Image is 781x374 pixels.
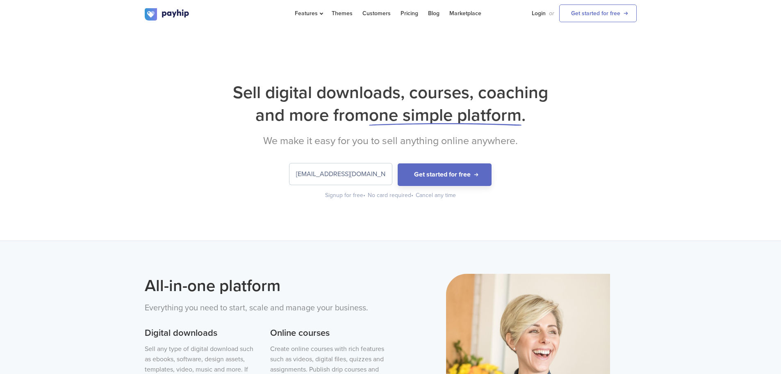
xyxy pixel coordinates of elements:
span: . [521,105,526,126]
span: one simple platform [369,105,521,126]
img: logo.svg [145,8,190,21]
h3: Digital downloads [145,327,259,340]
div: Cancel any time [416,191,456,200]
input: Enter your email address [289,163,392,185]
p: Everything you need to start, scale and manage your business. [145,302,385,314]
h1: Sell digital downloads, courses, coaching and more from [145,81,637,126]
div: Signup for free [325,191,366,200]
button: Get started for free [398,163,492,186]
h3: Online courses [270,327,384,340]
h2: We make it easy for you to sell anything online anywhere. [145,135,637,147]
a: Get started for free [559,5,637,22]
div: No card required [368,191,414,200]
span: • [411,192,413,199]
span: • [363,192,365,199]
span: Features [295,10,322,17]
h2: All-in-one platform [145,274,385,298]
